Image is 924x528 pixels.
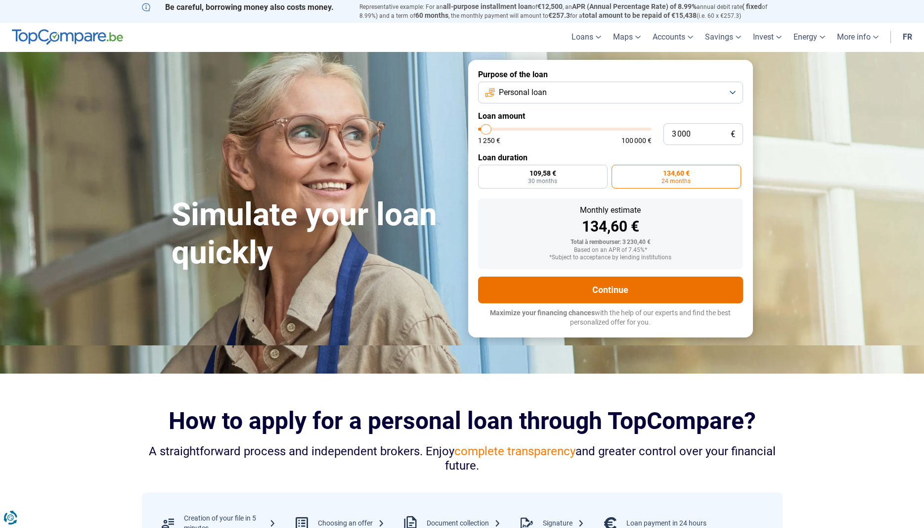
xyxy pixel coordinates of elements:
[528,178,557,184] span: 30 months
[478,277,743,303] button: Continue
[548,11,570,19] span: €257.3
[747,23,788,52] a: Invest
[478,137,500,144] span: 1 250 €
[142,2,348,12] p: Be careful, borrowing money also costs money.
[788,23,831,52] a: Energy
[537,2,563,10] span: €12,500
[443,2,532,10] span: all-purpose installment loan
[529,170,556,177] span: 109,58 €
[478,153,743,162] label: Loan duration
[478,82,743,103] button: Personal loan
[831,23,884,52] a: More info
[415,11,448,19] span: 60 months
[142,407,783,434] h2: How to apply for a personal loan through TopCompare?
[478,308,743,328] p: with the help of our experts and find the best personalized offer for you.
[499,87,547,98] span: Personal loan
[142,444,783,473] div: A straightforward process and independent brokers. Enjoy and greater control over your financial ...
[663,170,690,177] span: 134,60 €
[359,2,783,20] p: Representative example: For an of , an annual debit rate of 8.99%) and a term of , the monthly pa...
[621,137,652,144] span: 100 000 €
[742,2,762,10] span: ( fixed
[172,196,456,272] h1: Simulate your loan quickly
[478,111,743,121] label: Loan amount
[661,178,691,184] span: 24 months
[454,444,575,458] span: complete transparency
[486,239,735,246] div: Total à rembourser: 3 230,40 €
[699,23,747,52] a: Savings
[486,254,735,261] div: *Subject to acceptance by lending institutions
[490,309,595,317] span: Maximize your financing chances
[12,29,123,45] img: TopCompare
[897,23,918,52] a: fr
[572,2,697,10] span: APR (Annual Percentage Rate) of 8.99%
[647,23,699,52] a: Accounts
[478,70,743,79] label: Purpose of the loan
[731,130,735,139] span: €
[486,247,735,254] div: Based on an APR of 7.45%*
[486,219,735,234] div: 134,60 €
[566,23,607,52] a: Loans
[486,206,735,214] div: Monthly estimate
[582,11,697,19] span: total amount to be repaid of €15,438
[607,23,647,52] a: Maps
